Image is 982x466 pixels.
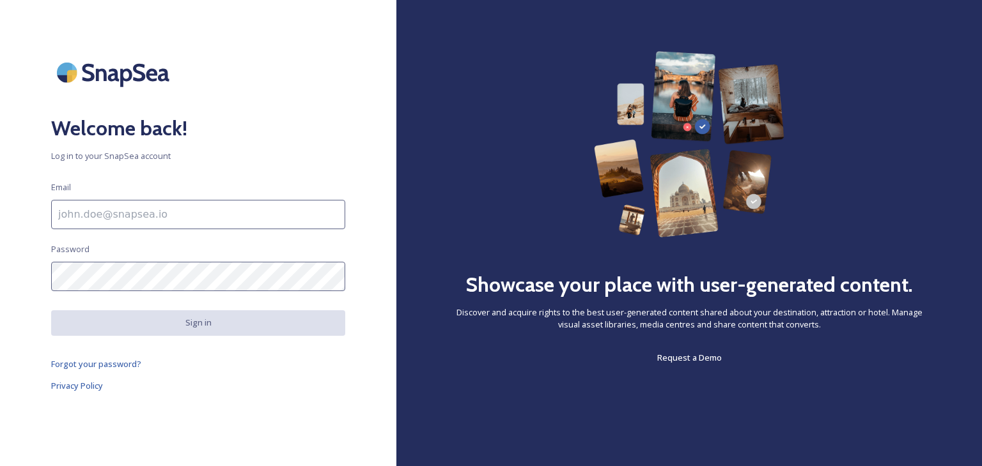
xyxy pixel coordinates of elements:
a: Request a Demo [657,350,722,365]
button: Sign in [51,310,345,335]
h2: Showcase your place with user-generated content. [465,269,913,300]
span: Email [51,181,71,193]
a: Privacy Policy [51,378,345,393]
input: john.doe@snapsea.io [51,200,345,229]
span: Forgot your password? [51,358,141,370]
span: Discover and acquire rights to the best user-generated content shared about your destination, att... [448,306,931,331]
h2: Welcome back! [51,113,345,144]
span: Password [51,243,90,255]
span: Privacy Policy [51,380,103,391]
img: SnapSea Logo [51,51,179,94]
a: Forgot your password? [51,356,345,372]
span: Request a Demo [657,352,722,363]
img: 63b42ca75bacad526042e722_Group%20154-p-800.png [594,51,784,237]
span: Log in to your SnapSea account [51,150,345,162]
